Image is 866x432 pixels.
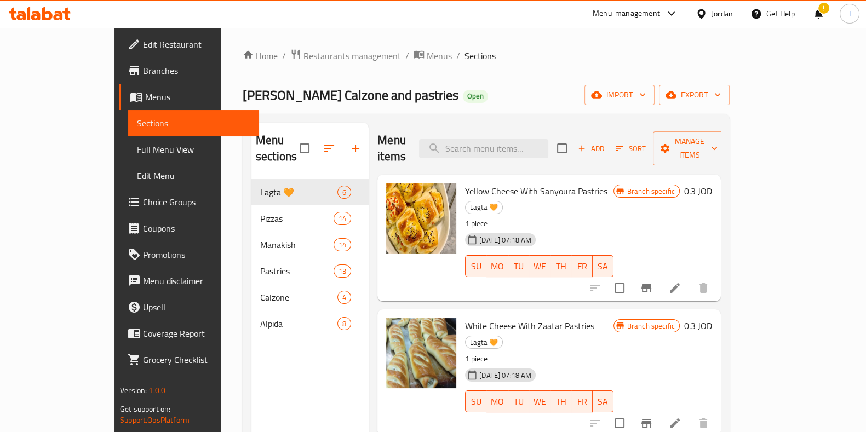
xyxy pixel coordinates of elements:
span: Lagta 🧡 [466,201,502,214]
span: TU [513,258,525,274]
span: Branch specific [623,186,679,197]
div: Open [463,90,488,103]
button: Sort [613,140,649,157]
span: Select to update [608,277,631,299]
input: search [419,139,548,158]
span: [PERSON_NAME] Calzone and pastries [243,83,458,107]
div: Lagta 🧡 [465,336,503,349]
img: Yellow Cheese With Sanyoura Pastries [386,183,456,254]
span: TU [513,394,525,410]
div: Alpida8 [251,310,369,337]
span: Add [576,142,606,155]
span: Calzone [260,291,337,304]
button: import [584,85,655,105]
a: Edit Restaurant [119,31,259,57]
span: Open [463,91,488,101]
span: Promotions [143,248,250,261]
div: Manakish14 [251,232,369,258]
span: import [593,88,646,102]
span: Alpida [260,317,337,330]
button: Branch-specific-item [633,275,659,301]
a: Menus [414,49,452,63]
div: items [337,186,351,199]
a: Home [243,49,278,62]
span: Edit Restaurant [143,38,250,51]
a: Edit menu item [668,281,681,295]
span: SA [597,394,609,410]
button: MO [486,390,508,412]
span: Select all sections [293,137,316,160]
button: WE [529,255,550,277]
span: T [847,8,851,20]
a: Support.OpsPlatform [120,413,190,427]
div: Lagta 🧡6 [251,179,369,205]
span: Sort [616,142,646,155]
img: White Cheese With Zaatar Pastries [386,318,456,388]
button: SA [593,390,613,412]
button: TU [508,390,529,412]
div: Menu-management [593,7,660,20]
div: items [334,212,351,225]
div: items [334,264,351,278]
a: Sections [128,110,259,136]
span: Menus [145,90,250,103]
li: / [282,49,286,62]
div: items [334,238,351,251]
span: SA [597,258,609,274]
span: SU [470,394,482,410]
span: Pastries [260,264,334,278]
span: MO [491,394,504,410]
span: 13 [334,266,351,277]
a: Menu disclaimer [119,268,259,294]
a: Coupons [119,215,259,241]
span: [DATE] 07:18 AM [475,370,536,381]
div: Lagta 🧡 [465,201,503,214]
h6: 0.3 JOD [684,183,712,199]
button: TU [508,255,529,277]
span: Lagta 🧡 [466,336,502,349]
li: / [405,49,409,62]
span: 8 [338,319,351,329]
div: Pastries13 [251,258,369,284]
a: Edit Menu [128,163,259,189]
button: TH [550,255,571,277]
h6: 0.3 JOD [684,318,712,333]
a: Promotions [119,241,259,268]
p: 1 piece [465,217,613,231]
span: Restaurants management [303,49,401,62]
span: Sections [137,117,250,130]
span: 14 [334,240,351,250]
span: Yellow Cheese With Sanyoura Pastries [465,183,607,199]
a: Choice Groups [119,189,259,215]
span: Coupons [143,222,250,235]
span: Lagta 🧡 [260,186,337,199]
span: Upsell [143,301,250,314]
button: MO [486,255,508,277]
button: delete [690,275,716,301]
span: WE [534,258,546,274]
span: Menu disclaimer [143,274,250,287]
span: Edit Menu [137,169,250,182]
button: SU [465,390,486,412]
span: Version: [120,383,147,398]
span: Sort items [609,140,653,157]
h2: Menu sections [256,132,300,165]
div: Calzone4 [251,284,369,310]
span: MO [491,258,504,274]
span: Branch specific [623,321,679,331]
span: [DATE] 07:18 AM [475,235,536,245]
span: Sections [464,49,496,62]
h2: Menu items [377,132,406,165]
span: export [668,88,721,102]
span: White Cheese With Zaatar Pastries [465,318,594,334]
nav: Menu sections [251,175,369,341]
p: 1 piece [465,352,613,366]
button: SU [465,255,486,277]
button: TH [550,390,571,412]
span: Pizzas [260,212,334,225]
span: SU [470,258,482,274]
span: Add item [573,140,609,157]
